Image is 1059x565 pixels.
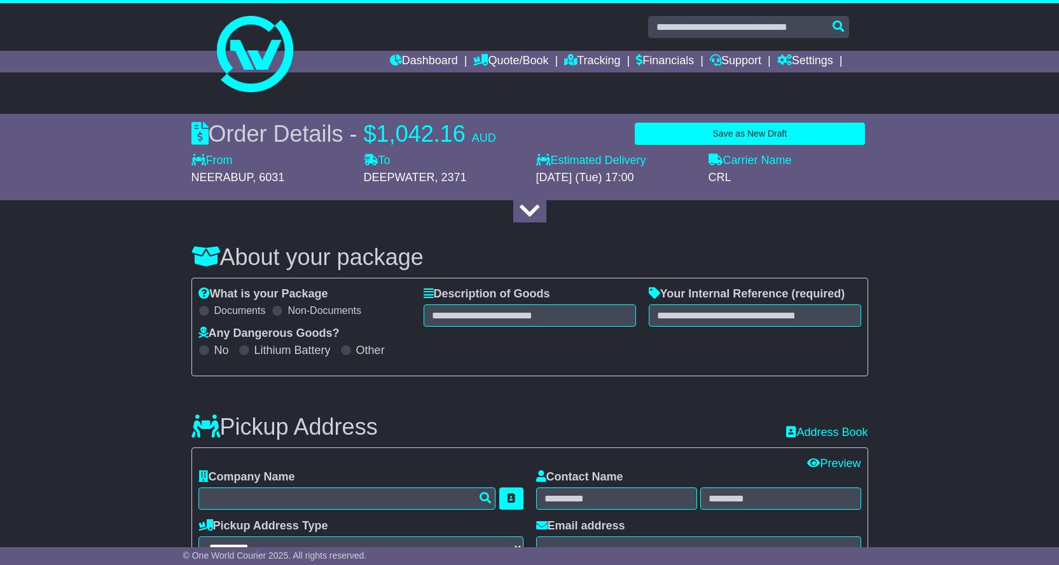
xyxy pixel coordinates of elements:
[191,245,868,270] h3: About your package
[364,171,435,184] span: DEEPWATER
[536,519,625,533] label: Email address
[473,51,548,72] a: Quote/Book
[709,154,792,168] label: Carrier Name
[214,304,266,317] label: Documents
[191,414,378,440] h3: Pickup Address
[198,519,328,533] label: Pickup Address Type
[636,51,694,72] a: Financials
[253,171,284,184] span: , 6031
[424,287,550,301] label: Description of Goods
[536,154,696,168] label: Estimated Delivery
[786,426,868,440] a: Address Book
[214,344,229,358] label: No
[807,457,861,470] a: Preview
[536,171,696,185] div: [DATE] (Tue) 17:00
[198,470,295,484] label: Company Name
[564,51,620,72] a: Tracking
[435,171,467,184] span: , 2371
[254,344,331,358] label: Lithium Battery
[649,287,845,301] label: Your Internal Reference (required)
[536,470,623,484] label: Contact Name
[709,171,868,185] div: CRL
[191,171,253,184] span: NEERABUP
[777,51,833,72] a: Settings
[198,327,340,341] label: Any Dangerous Goods?
[635,123,864,145] button: Save as New Draft
[710,51,761,72] a: Support
[364,121,377,147] span: $
[390,51,458,72] a: Dashboard
[377,121,466,147] span: 1,042.16
[472,132,496,144] span: AUD
[183,550,367,561] span: © One World Courier 2025. All rights reserved.
[191,120,496,147] div: Order Details -
[364,154,391,168] label: To
[191,154,233,168] label: From
[198,287,328,301] label: What is your Package
[356,344,385,358] label: Other
[287,304,361,317] label: Non-Documents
